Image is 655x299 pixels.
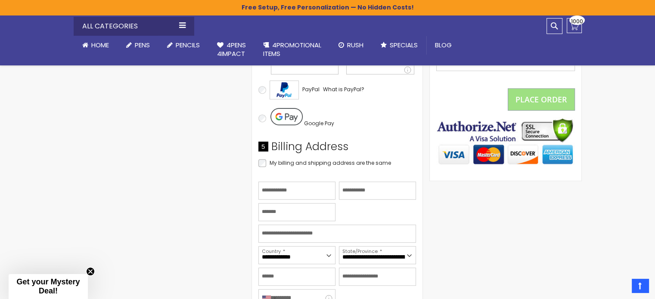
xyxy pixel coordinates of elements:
div: Get your Mystery Deal!Close teaser [9,274,88,299]
a: Top [632,279,649,293]
span: Get your Mystery Deal! [16,277,80,295]
span: Pens [135,40,150,49]
a: What is PayPal? [323,84,364,95]
a: 4PROMOTIONALITEMS [255,36,330,64]
a: Specials [372,36,426,55]
span: Rush [347,40,363,49]
div: Billing Address [258,139,416,158]
a: 4Pens4impact [208,36,255,64]
span: 4PROMOTIONAL ITEMS [263,40,321,58]
a: 1000 [567,18,582,33]
a: Pens [118,36,158,55]
span: Google Pay [304,120,334,127]
span: What is PayPal? [323,86,364,93]
img: Pay with Google Pay [270,108,303,125]
span: Blog [435,40,452,49]
span: Pencils [176,40,200,49]
div: All Categories [74,17,194,36]
span: 1000 [571,17,583,25]
span: Specials [390,40,418,49]
span: PayPal [302,86,320,93]
img: Acceptance Mark [270,80,299,99]
a: Blog [426,36,460,55]
a: Pencils [158,36,208,55]
a: Rush [330,36,372,55]
span: 4Pens 4impact [217,40,246,58]
button: Close teaser [86,267,95,276]
span: My billing and shipping address are the same [270,159,391,166]
span: Home [91,40,109,49]
a: Home [74,36,118,55]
